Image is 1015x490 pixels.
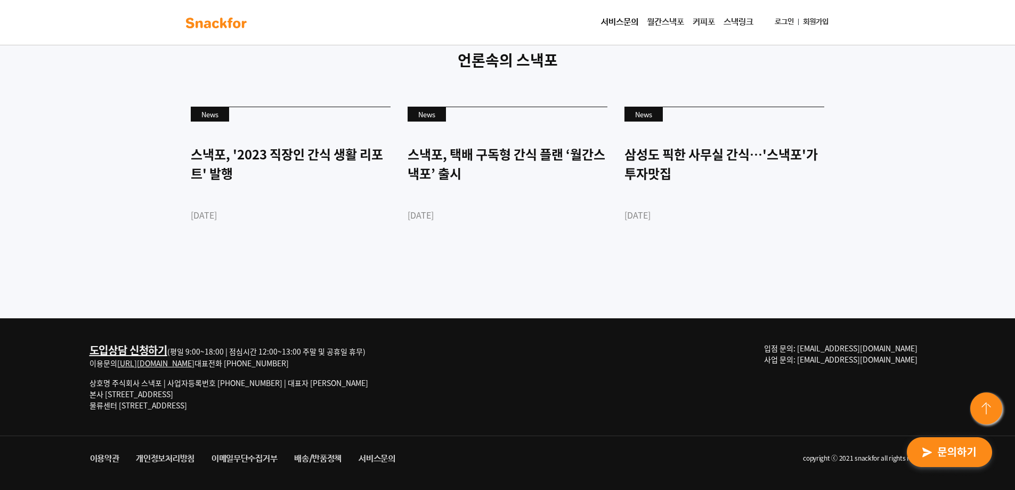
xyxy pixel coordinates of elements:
a: 배송/반품정책 [286,449,350,469]
p: 언론속의 스낵포 [183,49,833,71]
span: 대화 [98,355,110,363]
span: 입점 문의: [EMAIL_ADDRESS][DOMAIN_NAME] 사업 문의: [EMAIL_ADDRESS][DOMAIN_NAME] [764,343,917,365]
span: 홈 [34,354,40,363]
div: 스낵포, '2023 직장인 간식 생활 리포트' 발행 [191,144,391,183]
a: 홈 [3,338,70,365]
div: News [624,107,663,122]
div: [DATE] [624,208,824,221]
div: News [408,107,446,122]
div: 스낵포, 택배 구독형 간식 플랜 ‘월간스낵포’ 출시 [408,144,607,183]
a: 개인정보처리방침 [127,449,203,469]
li: copyright ⓒ 2021 snackfor all rights reserved. [404,449,934,469]
a: 이메일무단수집거부 [203,449,286,469]
a: News 삼성도 픽한 사무실 간식…'스낵포'가 투자맛집 [DATE] [624,107,824,259]
a: 커피포 [688,12,719,33]
a: News 스낵포, 택배 구독형 간식 플랜 ‘월간스낵포’ 출시 [DATE] [408,107,607,259]
span: 설정 [165,354,177,363]
a: [URL][DOMAIN_NAME] [117,358,194,368]
img: background-main-color.svg [183,14,250,31]
a: 도입상담 신청하기 [90,342,167,358]
a: 스낵링크 [719,12,758,33]
a: 설정 [137,338,205,365]
a: 서비스문의 [597,12,643,33]
img: floating-button [968,390,1006,429]
a: News 스낵포, '2023 직장인 간식 생활 리포트' 발행 [DATE] [191,107,391,259]
a: 서비스문의 [350,449,404,469]
div: News [191,107,229,122]
a: 이용약관 [82,449,128,469]
p: 상호명 주식회사 스낵포 | 사업자등록번호 [PHONE_NUMBER] | 대표자 [PERSON_NAME] 본사 [STREET_ADDRESS] 물류센터 [STREET_ADDRESS] [90,377,368,411]
div: (평일 9:00~18:00 | 점심시간 12:00~13:00 주말 및 공휴일 휴무) 이용문의 대표전화 [PHONE_NUMBER] [90,343,368,369]
a: 대화 [70,338,137,365]
div: 삼성도 픽한 사무실 간식…'스낵포'가 투자맛집 [624,144,824,183]
a: 월간스낵포 [643,12,688,33]
a: 로그인 [770,12,798,32]
div: [DATE] [408,208,607,221]
div: [DATE] [191,208,391,221]
a: 회원가입 [799,12,833,32]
